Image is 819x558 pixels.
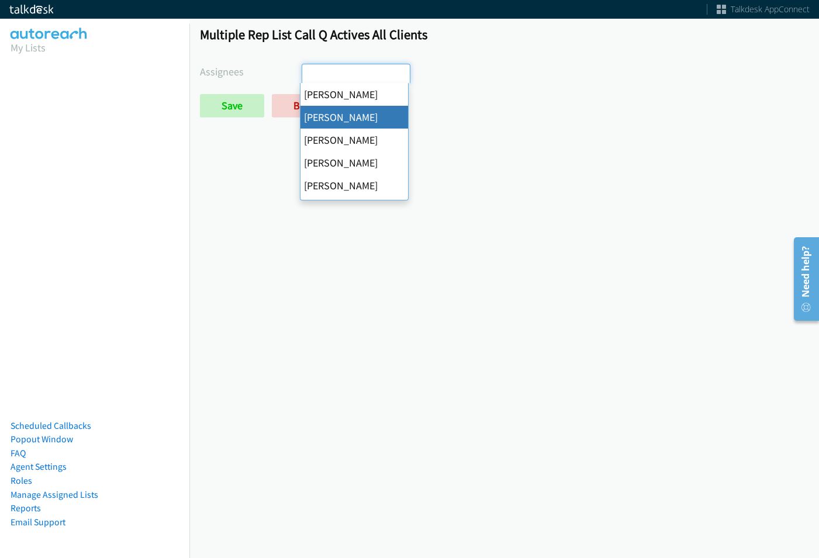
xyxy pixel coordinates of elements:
li: [PERSON_NAME] [300,83,408,106]
iframe: Resource Center [785,233,819,325]
a: My Lists [11,41,46,54]
li: [PERSON_NAME] [300,151,408,174]
a: Roles [11,475,32,486]
a: Agent Settings [11,461,67,472]
input: Save [200,94,264,117]
li: [PERSON_NAME] [300,129,408,151]
a: Scheduled Callbacks [11,420,91,431]
a: Email Support [11,517,65,528]
a: Manage Assigned Lists [11,489,98,500]
a: Popout Window [11,434,73,445]
h1: Multiple Rep List Call Q Actives All Clients [200,26,808,43]
li: [PERSON_NAME] [300,106,408,129]
a: Back [272,94,337,117]
label: Assignees [200,64,302,79]
a: FAQ [11,448,26,459]
li: [PERSON_NAME] [300,174,408,197]
a: Reports [11,502,41,514]
li: [PERSON_NAME] [300,197,408,220]
a: Talkdesk AppConnect [717,4,810,15]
